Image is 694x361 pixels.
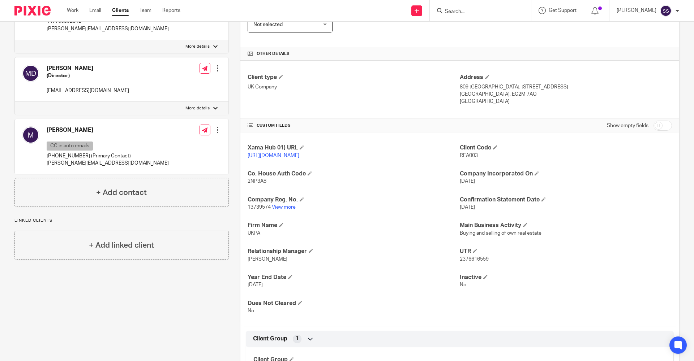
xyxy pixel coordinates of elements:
h5: (Director) [47,72,129,79]
h4: Year End Date [248,274,460,281]
h4: + Add linked client [89,240,154,251]
span: 2376616559 [460,257,489,262]
img: svg%3E [22,65,39,82]
span: 13739574 [248,205,271,210]
p: [PERSON_NAME][EMAIL_ADDRESS][DOMAIN_NAME] [47,160,169,167]
h4: Co. House Auth Code [248,170,460,178]
p: CC in auto emails [47,142,93,151]
h4: Firm Name [248,222,460,229]
p: [GEOGRAPHIC_DATA] [460,98,672,105]
h4: Address [460,74,672,81]
img: Pixie [14,6,51,16]
img: svg%3E [660,5,672,17]
h4: + Add contact [96,187,147,198]
p: Linked clients [14,218,229,223]
a: View more [272,205,296,210]
h4: Company Incorporated On [460,170,672,178]
h4: [PERSON_NAME] [47,126,169,134]
h4: Dues Not Cleared [248,300,460,307]
span: Not selected [253,22,283,27]
p: [EMAIL_ADDRESS][DOMAIN_NAME] [47,87,129,94]
a: Team [140,7,151,14]
span: 2NP3A8 [248,179,266,184]
h4: Inactive [460,274,672,281]
span: Buying and selling of own real estate [460,231,541,236]
p: [PERSON_NAME][EMAIL_ADDRESS][DOMAIN_NAME] [47,25,169,32]
h4: Main Business Activity [460,222,672,229]
span: 1 [296,335,299,342]
h4: Company Reg. No. [248,196,460,204]
span: REA003 [460,153,478,158]
a: Clients [112,7,129,14]
p: [PHONE_NUMBER] (Primary Contact) [47,152,169,160]
img: svg%3E [22,126,39,144]
span: Get Support [549,8,577,13]
p: [GEOGRAPHIC_DATA], EC2M 7AQ [460,91,672,98]
span: No [248,308,254,313]
a: [URL][DOMAIN_NAME] [248,153,299,158]
p: [PERSON_NAME] [617,7,656,14]
input: Search [444,9,509,15]
span: UKPA [248,231,260,236]
span: [DATE] [460,205,475,210]
label: Show empty fields [607,122,648,129]
h4: Client Code [460,144,672,152]
span: [PERSON_NAME] [248,257,287,262]
h4: Client type [248,74,460,81]
h4: [PERSON_NAME] [47,65,129,72]
span: Client Group [253,335,287,343]
a: Email [89,7,101,14]
h4: Relationship Manager [248,248,460,255]
a: Reports [162,7,180,14]
h4: Xama Hub 01) URL [248,144,460,152]
p: More details [185,44,210,49]
span: Other details [257,51,290,57]
h4: UTR [460,248,672,255]
p: 809 [GEOGRAPHIC_DATA], [STREET_ADDRESS] [460,83,672,91]
p: More details [185,105,210,111]
span: No [460,282,466,287]
p: UK Company [248,83,460,91]
h4: CUSTOM FIELDS [248,123,460,129]
span: [DATE] [460,179,475,184]
span: [DATE] [248,282,263,287]
a: Work [67,7,78,14]
h4: Confirmation Statement Date [460,196,672,204]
